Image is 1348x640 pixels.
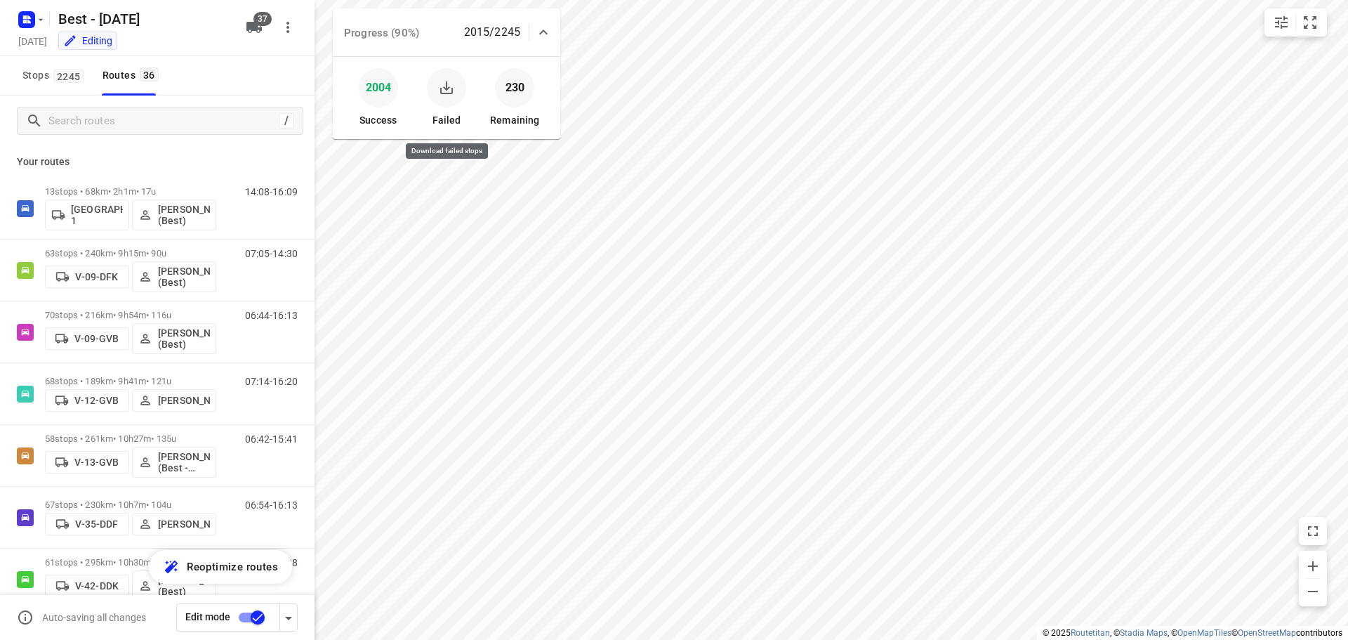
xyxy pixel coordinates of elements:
[140,67,159,81] span: 36
[158,327,210,350] p: [PERSON_NAME] (Best)
[45,451,129,474] button: V-13-GVB
[132,200,216,230] button: [PERSON_NAME] (Best)
[45,310,216,320] p: 70 stops • 216km • 9h54m • 116u
[45,433,216,444] p: 58 stops • 261km • 10h27m • 135u
[53,8,234,30] h5: Best - [DATE]
[245,433,298,445] p: 06:42-15:41
[1238,628,1296,638] a: OpenStreetMap
[185,611,230,622] span: Edit mode
[253,12,272,26] span: 37
[45,389,129,412] button: V-12-GVB
[158,451,210,474] p: [PERSON_NAME] (Best - ZZP)
[245,248,298,259] p: 07:05-14:30
[63,34,112,48] div: You are currently in edit mode.
[45,266,129,288] button: V-09-DFK
[75,271,118,282] p: V-09-DFK
[75,518,118,530] p: V-35-DDF
[75,580,119,592] p: V-42-DDK
[132,513,216,535] button: [PERSON_NAME]
[48,110,279,132] input: Search routes
[132,447,216,478] button: [PERSON_NAME] (Best - ZZP)
[13,33,53,49] h5: [DATE]
[464,24,520,41] p: 2015/2245
[45,376,216,386] p: 68 stops • 189km • 9h41m • 121u
[1071,628,1110,638] a: Routetitan
[245,499,298,511] p: 06:54-16:13
[274,13,302,41] button: More
[132,570,216,601] button: [PERSON_NAME] (Best)
[45,557,216,568] p: 61 stops • 295km • 10h30m • 114u
[45,248,216,259] p: 63 stops • 240km • 9h15m • 90u
[490,113,539,128] p: Remaining
[333,8,560,56] div: Progress (90%)2015/2245
[17,155,298,169] p: Your routes
[149,550,292,584] button: Reoptimize routes
[240,13,268,41] button: 37
[158,518,210,530] p: [PERSON_NAME]
[132,389,216,412] button: [PERSON_NAME]
[45,186,216,197] p: 13 stops • 68km • 2h1m • 17u
[45,575,129,597] button: V-42-DDK
[158,266,210,288] p: [PERSON_NAME] (Best)
[42,612,146,623] p: Auto-saving all changes
[45,499,216,510] p: 67 stops • 230km • 10h7m • 104u
[158,204,210,226] p: [PERSON_NAME] (Best)
[103,67,163,84] div: Routes
[1296,8,1324,37] button: Fit zoom
[1120,628,1168,638] a: Stadia Maps
[505,77,524,98] p: 230
[53,69,84,83] span: 2245
[74,457,119,468] p: V-13-GVB
[279,113,294,129] div: /
[74,395,119,406] p: V-12-GVB
[132,323,216,354] button: [PERSON_NAME] (Best)
[71,204,123,226] p: [GEOGRAPHIC_DATA] 1
[45,327,129,350] button: V-09-GVB
[280,608,297,626] div: Driver app settings
[245,376,298,387] p: 07:14-16:20
[132,261,216,292] button: [PERSON_NAME] (Best)
[432,113,461,128] p: Failed
[245,186,298,197] p: 14:08-16:09
[245,310,298,321] p: 06:44-16:13
[45,513,129,535] button: V-35-DDF
[22,67,88,84] span: Stops
[359,113,397,128] p: Success
[1043,628,1342,638] li: © 2025 , © , © © contributors
[366,77,391,98] p: 2004
[158,395,210,406] p: [PERSON_NAME]
[187,558,278,576] span: Reoptimize routes
[1264,8,1327,37] div: small contained button group
[158,575,210,597] p: [PERSON_NAME] (Best)
[344,27,419,39] span: Progress (90%)
[1267,8,1295,37] button: Map settings
[74,333,119,344] p: V-09-GVB
[1177,628,1231,638] a: OpenMapTiles
[45,200,129,230] button: [GEOGRAPHIC_DATA] 1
